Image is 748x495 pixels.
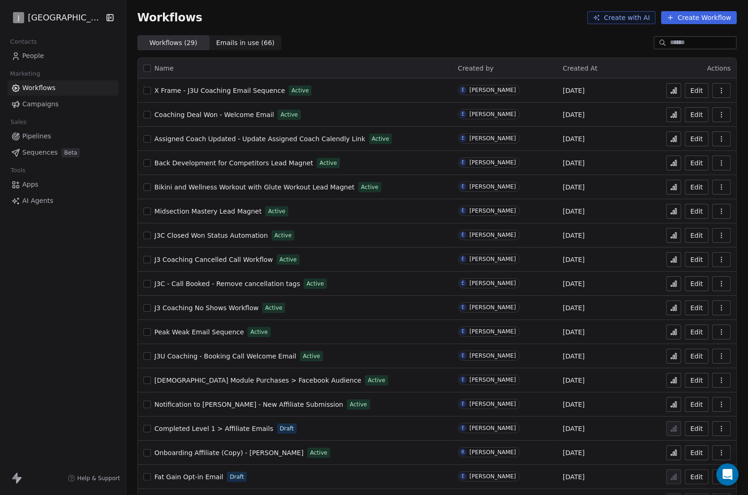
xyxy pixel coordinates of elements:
[155,182,355,192] a: Bikini and Wellness Workout with Glute Workout Lead Magnet
[216,38,275,48] span: Emails in use ( 66 )
[137,11,202,24] span: Workflows
[155,110,274,119] a: Coaching Deal Won - Welcome Email
[469,208,516,214] div: [PERSON_NAME]
[462,400,464,408] div: E
[155,255,273,264] a: J3 Coaching Cancelled Call Workflow
[462,255,464,263] div: E
[462,352,464,359] div: E
[22,196,53,206] span: AI Agents
[563,400,585,409] span: [DATE]
[563,110,585,119] span: [DATE]
[250,328,267,336] span: Active
[155,183,355,191] span: Bikini and Wellness Workout with Glute Workout Lead Magnet
[469,304,516,311] div: [PERSON_NAME]
[685,156,709,170] button: Edit
[6,35,41,49] span: Contacts
[155,208,262,215] span: Midsection Mastery Lead Magnet
[7,145,118,160] a: SequencesBeta
[462,449,465,456] div: R
[462,207,464,215] div: E
[350,400,367,409] span: Active
[155,135,365,143] span: Assigned Coach Updated - Update Assigned Coach Calendly Link
[563,303,585,313] span: [DATE]
[469,425,516,431] div: [PERSON_NAME]
[685,349,709,364] button: Edit
[685,373,709,388] button: Edit
[155,159,313,167] span: Back Development for Competitors Lead Magnet
[280,255,297,264] span: Active
[469,135,516,142] div: [PERSON_NAME]
[155,327,244,337] a: Peak Weak Email Sequence
[7,97,118,112] a: Campaigns
[685,469,709,484] button: Edit
[7,115,31,129] span: Sales
[303,352,320,360] span: Active
[563,327,585,337] span: [DATE]
[155,400,344,409] a: Notification to [PERSON_NAME] - New Affiliate Submission
[685,107,709,122] button: Edit
[469,328,516,335] div: [PERSON_NAME]
[563,158,585,168] span: [DATE]
[563,279,585,288] span: [DATE]
[563,86,585,95] span: [DATE]
[155,472,223,482] a: Fat Gain Opt-in Email
[28,12,103,24] span: [GEOGRAPHIC_DATA]
[155,158,313,168] a: Back Development for Competitors Lead Magnet
[685,131,709,146] button: Edit
[685,228,709,243] button: Edit
[469,232,516,238] div: [PERSON_NAME]
[77,475,120,482] span: Help & Support
[155,352,297,361] a: J3U Coaching - Booking Call Welcome Email
[563,134,585,143] span: [DATE]
[685,180,709,195] a: Edit
[707,65,731,72] span: Actions
[685,445,709,460] a: Edit
[685,397,709,412] button: Edit
[7,193,118,208] a: AI Agents
[458,65,494,72] span: Created by
[22,180,39,189] span: Apps
[306,280,324,288] span: Active
[155,232,268,239] span: J3C Closed Won Status Automation
[469,87,516,93] div: [PERSON_NAME]
[563,65,598,72] span: Created At
[587,11,656,24] button: Create with AI
[685,83,709,98] button: Edit
[661,11,737,24] button: Create Workflow
[155,231,268,240] a: J3C Closed Won Status Automation
[319,159,337,167] span: Active
[155,425,273,432] span: Completed Level 1 > Affiliate Emails
[7,177,118,192] a: Apps
[462,304,464,311] div: E
[685,421,709,436] button: Edit
[268,207,285,215] span: Active
[265,304,282,312] span: Active
[7,163,29,177] span: Tools
[22,99,59,109] span: Campaigns
[469,401,516,407] div: [PERSON_NAME]
[685,325,709,339] button: Edit
[155,377,362,384] span: [DEMOGRAPHIC_DATA] Module Purchases > Facebook Audience
[563,182,585,192] span: [DATE]
[280,111,298,119] span: Active
[22,83,56,93] span: Workflows
[230,473,244,481] span: Draft
[685,252,709,267] a: Edit
[18,13,20,22] span: J
[685,204,709,219] button: Edit
[22,148,58,157] span: Sequences
[155,87,285,94] span: X Frame - J3U Coaching Email Sequence
[685,276,709,291] button: Edit
[462,473,464,480] div: E
[155,64,174,73] span: Name
[155,303,259,313] a: J3 Coaching No Shows Workflow
[462,328,464,335] div: E
[155,134,365,143] a: Assigned Coach Updated - Update Assigned Coach Calendly Link
[563,255,585,264] span: [DATE]
[462,231,464,239] div: E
